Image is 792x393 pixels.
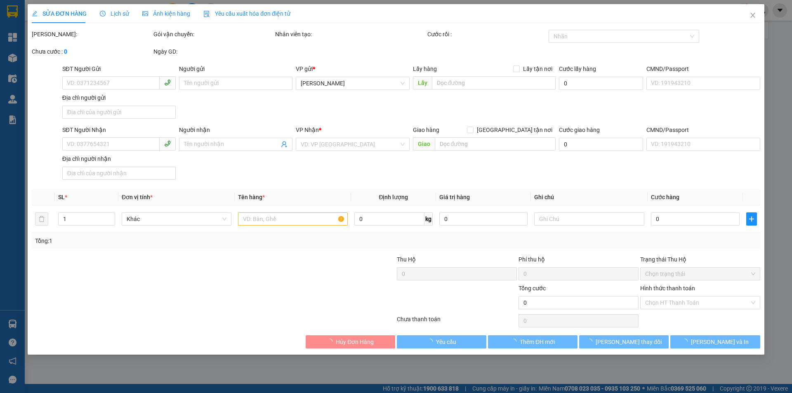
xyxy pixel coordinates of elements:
span: user-add [281,141,288,148]
span: Lịch sử [100,10,129,17]
span: Giao hàng [413,127,439,133]
button: Hủy Đơn Hàng [306,335,395,348]
span: Đơn vị tính [122,194,153,200]
span: Lê Đại Hành [301,77,405,89]
input: Địa chỉ của người gửi [62,106,176,119]
input: Cước lấy hàng [559,77,643,90]
span: Yêu cầu xuất hóa đơn điện tử [203,10,290,17]
button: Yêu cầu [397,335,486,348]
div: VP gửi [296,64,410,73]
span: Lấy tận nơi [520,64,556,73]
label: Hình thức thanh toán [640,285,695,292]
input: Ghi Chú [535,212,644,226]
span: loading [327,339,336,344]
th: Ghi chú [531,189,648,205]
div: Cước rồi : [427,30,547,39]
input: Cước giao hàng [559,138,643,151]
label: Cước giao hàng [559,127,600,133]
span: Chọn trạng thái [645,268,755,280]
input: Dọc đường [435,137,556,151]
span: loading [427,339,436,344]
span: SỬA ĐƠN HÀNG [32,10,87,17]
div: Phí thu hộ [519,255,639,267]
div: Gói vận chuyển: [153,30,273,39]
div: Người nhận [179,125,292,134]
span: SL [58,194,65,200]
div: Ngày GD: [153,47,273,56]
span: Lấy [413,76,432,89]
span: VP Nhận [296,127,319,133]
span: [PERSON_NAME] thay đổi [596,337,662,346]
span: Thu Hộ [397,256,416,263]
input: Dọc đường [432,76,556,89]
div: CMND/Passport [646,125,760,134]
div: CMND/Passport [646,64,760,73]
span: [GEOGRAPHIC_DATA] tận nơi [474,125,556,134]
span: close [750,12,756,19]
div: Trạng thái Thu Hộ [640,255,760,264]
span: Ảnh kiện hàng [142,10,190,17]
div: SĐT Người Nhận [62,125,176,134]
span: Lấy hàng [413,66,437,72]
span: edit [32,11,38,16]
span: phone [164,79,171,86]
div: [PERSON_NAME]: [32,30,152,39]
span: kg [424,212,433,226]
b: 0 [64,48,67,55]
div: Chưa thanh toán [396,315,518,329]
button: Close [741,4,764,27]
button: delete [35,212,48,226]
span: Yêu cầu [436,337,456,346]
span: phone [164,140,171,147]
button: Thêm ĐH mới [488,335,577,348]
div: Tổng: 1 [35,236,306,245]
button: plus [746,212,757,226]
span: loading [587,339,596,344]
span: Tên hàng [238,194,265,200]
div: Nhân viên tạo: [275,30,426,39]
span: clock-circle [100,11,106,16]
span: Tổng cước [519,285,546,292]
span: loading [511,339,520,344]
div: SĐT Người Gửi [62,64,176,73]
span: picture [142,11,148,16]
input: Địa chỉ của người nhận [62,167,176,180]
div: Địa chỉ người nhận [62,154,176,163]
input: VD: Bàn, Ghế [238,212,348,226]
span: Cước hàng [651,194,679,200]
div: Chưa cước : [32,47,152,56]
span: Thêm ĐH mới [520,337,555,346]
div: Địa chỉ người gửi [62,93,176,102]
span: loading [682,339,691,344]
span: Giá trị hàng [439,194,470,200]
div: Người gửi [179,64,292,73]
span: Khác [127,213,226,225]
span: [PERSON_NAME] và In [691,337,749,346]
button: [PERSON_NAME] thay đổi [579,335,669,348]
img: icon [203,11,210,17]
span: Định lượng [379,194,408,200]
label: Cước lấy hàng [559,66,596,72]
span: plus [747,216,757,222]
button: [PERSON_NAME] và In [671,335,760,348]
span: Giao [413,137,435,151]
span: Hủy Đơn Hàng [336,337,374,346]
